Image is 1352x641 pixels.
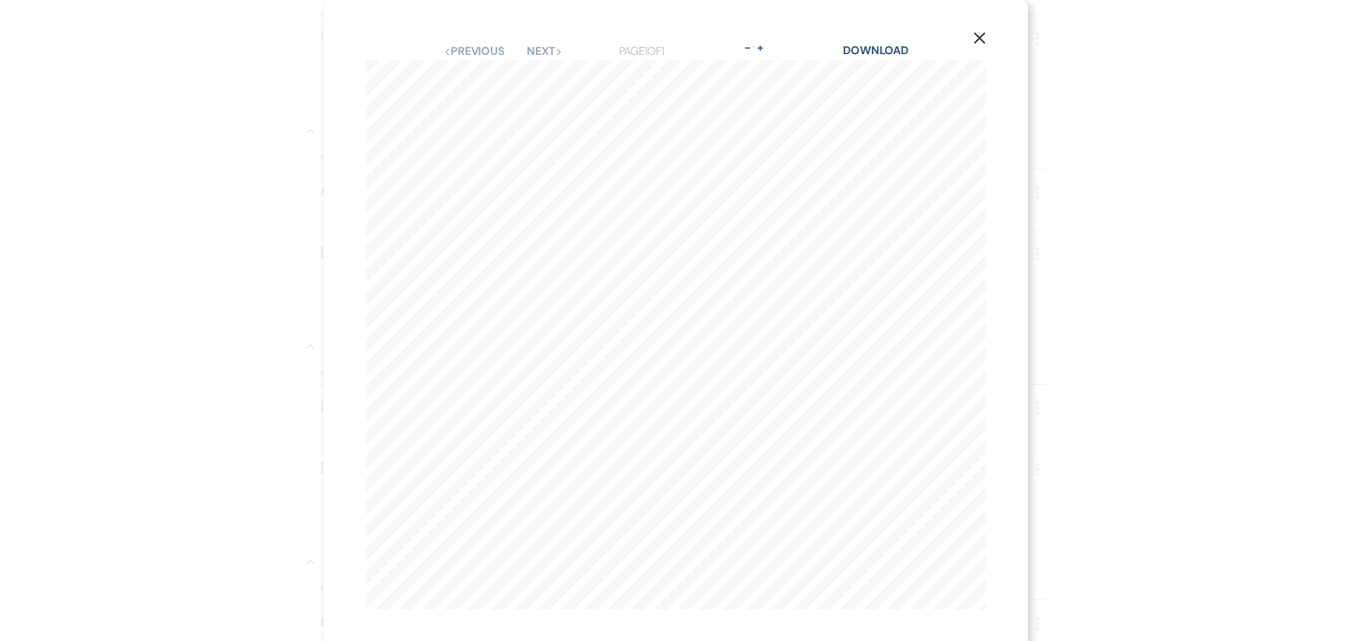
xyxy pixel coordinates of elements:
button: Next [527,46,563,57]
a: Download [843,43,908,58]
p: Page 1 of 1 [619,42,665,61]
button: + [754,42,765,53]
button: - [741,42,753,53]
button: Previous [444,46,505,57]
